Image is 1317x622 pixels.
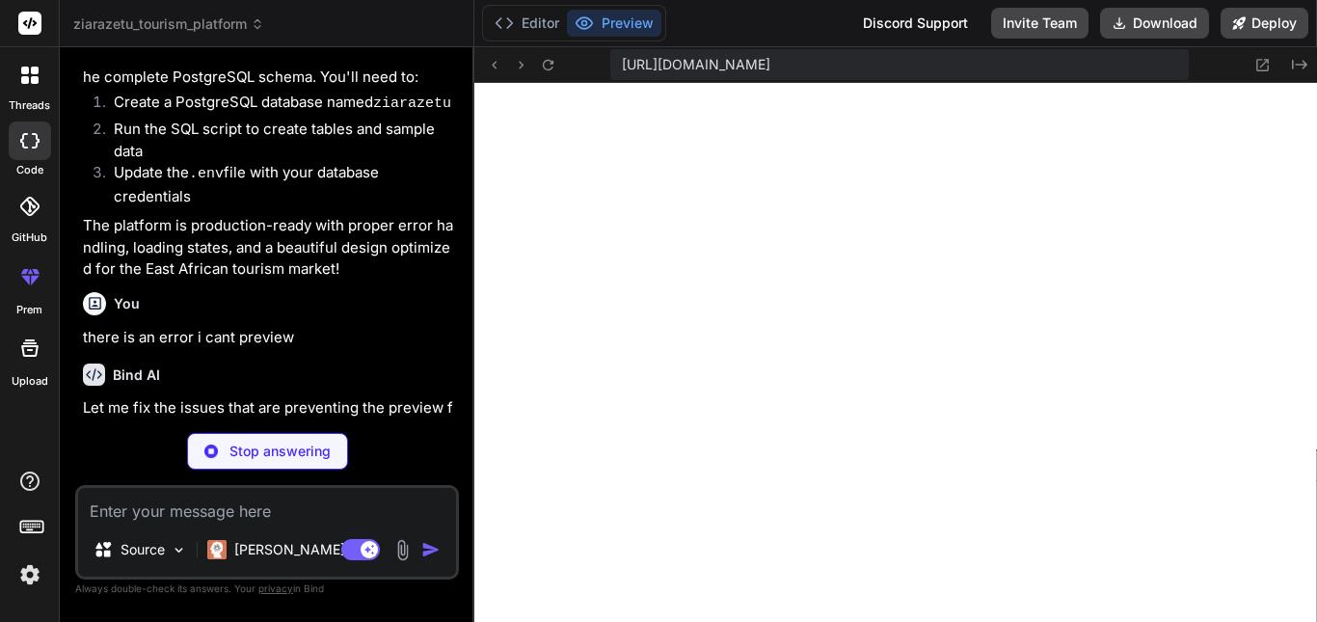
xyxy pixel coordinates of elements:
img: Pick Models [171,542,187,558]
button: Editor [487,10,567,37]
label: prem [16,302,42,318]
label: code [16,162,43,178]
h6: You [114,294,140,313]
p: Source [121,540,165,559]
span: [URL][DOMAIN_NAME] [622,55,770,74]
code: .env [189,166,224,182]
button: Preview [567,10,661,37]
img: settings [13,558,46,591]
h6: Bind AI [113,365,160,385]
span: privacy [258,582,293,594]
img: attachment [391,539,414,561]
span: ziarazetu_tourism_platform [73,14,264,34]
img: Claude 4 Sonnet [207,540,227,559]
p: Always double-check its answers. Your in Bind [75,580,459,598]
p: The file contains the complete PostgreSQL schema. You'll need to: [83,42,455,88]
label: threads [9,97,50,114]
p: Let me fix the issues that are preventing the preview from working. I'll update the configuration... [83,397,455,463]
button: Download [1100,8,1209,39]
li: Update the file with your database credentials [98,162,455,207]
button: Invite Team [991,8,1089,39]
div: Discord Support [851,8,980,39]
code: ziarazetu [373,95,451,112]
p: there is an error i cant preview [83,327,455,349]
label: GitHub [12,230,47,246]
iframe: Preview [474,83,1317,622]
button: Deploy [1221,8,1308,39]
p: [PERSON_NAME] 4 S.. [234,540,378,559]
li: Run the SQL script to create tables and sample data [98,119,455,162]
li: Create a PostgreSQL database named [98,92,455,119]
p: The platform is production-ready with proper error handling, loading states, and a beautiful desi... [83,215,455,281]
label: Upload [12,373,48,390]
p: Stop answering [229,442,331,461]
img: icon [421,540,441,559]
